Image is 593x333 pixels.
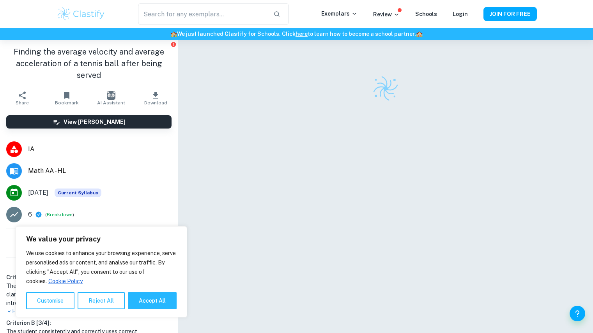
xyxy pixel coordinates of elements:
[570,306,585,321] button: Help and Feedback
[64,118,126,126] h6: View [PERSON_NAME]
[26,248,177,286] p: We use cookies to enhance your browsing experience, serve personalised ads or content, and analys...
[28,166,172,176] span: Math AA - HL
[45,211,74,218] span: ( )
[48,278,83,285] a: Cookie Policy
[78,292,125,309] button: Reject All
[6,46,172,81] h1: Finding the average velocity and average acceleration of a tennis ball after being served
[2,30,591,38] h6: We just launched Clastify for Schools. Click to learn how to become a school partner.
[144,100,167,106] span: Download
[6,319,172,327] h6: Criterion B [ 3 / 4 ]:
[453,11,468,17] a: Login
[6,115,172,129] button: View [PERSON_NAME]
[133,87,178,109] button: Download
[416,31,423,37] span: 🏫
[296,31,308,37] a: here
[372,75,399,102] img: Clastify logo
[28,210,32,219] p: 6
[44,87,89,109] button: Bookmark
[107,91,115,100] img: AI Assistant
[415,11,437,17] a: Schools
[321,9,358,18] p: Exemplars
[483,7,537,21] button: JOIN FOR FREE
[28,188,48,197] span: [DATE]
[26,292,74,309] button: Customise
[138,3,267,25] input: Search for any exemplars...
[57,6,106,22] img: Clastify logo
[55,189,101,197] div: This exemplar is based on the current syllabus. Feel free to refer to it for inspiration/ideas wh...
[6,282,172,307] h1: The student's work is divided into sections, but the division lacks clarity and should be improve...
[55,100,79,106] span: Bookmark
[26,234,177,244] p: We value your privacy
[28,144,172,154] span: IA
[170,41,176,47] button: Report issue
[97,100,125,106] span: AI Assistant
[170,31,177,37] span: 🏫
[6,273,172,282] h6: Criterion A [ 3 / 4 ]:
[89,87,133,109] button: AI Assistant
[128,292,177,309] button: Accept All
[16,100,29,106] span: Share
[16,226,187,317] div: We value your privacy
[6,307,172,315] p: Expand
[47,211,73,218] button: Breakdown
[3,261,175,270] h6: Examiner's summary
[373,10,400,19] p: Review
[55,189,101,197] span: Current Syllabus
